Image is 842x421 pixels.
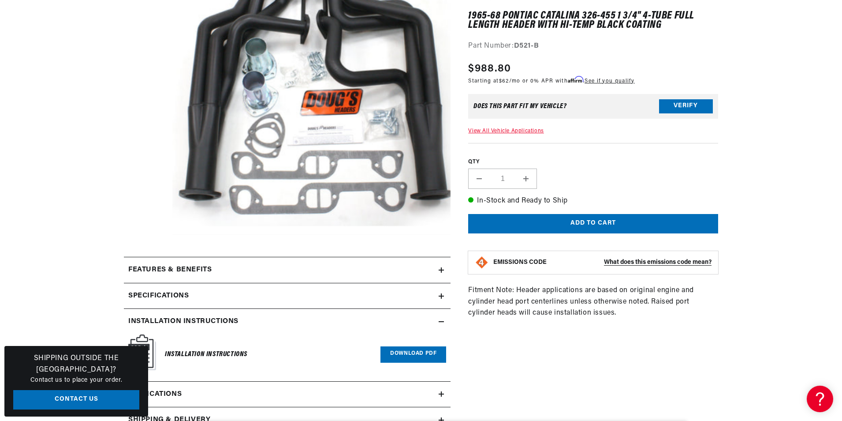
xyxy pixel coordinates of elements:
h2: Features & Benefits [128,264,212,276]
img: Emissions code [475,256,489,270]
button: Add to cart [468,214,718,234]
a: View All Vehicle Applications [468,128,544,134]
summary: Features & Benefits [124,257,451,283]
a: Download PDF [380,346,446,363]
summary: Installation instructions [124,309,451,335]
h2: Specifications [128,290,189,302]
div: Does This part fit My vehicle? [473,103,566,110]
strong: What does this emissions code mean? [604,259,712,266]
h3: Shipping Outside the [GEOGRAPHIC_DATA]? [13,353,139,376]
a: Contact Us [13,390,139,410]
span: $62 [499,79,509,84]
strong: D521-B [514,42,539,49]
label: QTY [468,158,718,166]
h2: Installation instructions [128,316,238,327]
p: Contact us to place your order. [13,376,139,385]
p: In-Stock and Ready to Ship [468,195,718,207]
h1: 1965-68 Pontiac Catalina 326-455 1 3/4" 4-Tube Full Length Header with Hi-Temp Black Coating [468,12,718,30]
span: Affirm [568,76,583,83]
span: $988.80 [468,61,511,77]
div: Part Number: [468,41,718,52]
strong: EMISSIONS CODE [493,259,547,266]
button: EMISSIONS CODEWhat does this emissions code mean? [493,259,712,267]
a: Applications [124,382,451,408]
h6: Installation Instructions [165,349,247,361]
button: Verify [659,99,713,113]
img: Instruction Manual [128,335,156,370]
p: Starting at /mo or 0% APR with . [468,77,634,85]
a: See if you qualify - Learn more about Affirm Financing (opens in modal) [585,79,634,84]
span: Applications [128,389,182,400]
summary: Specifications [124,283,451,309]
